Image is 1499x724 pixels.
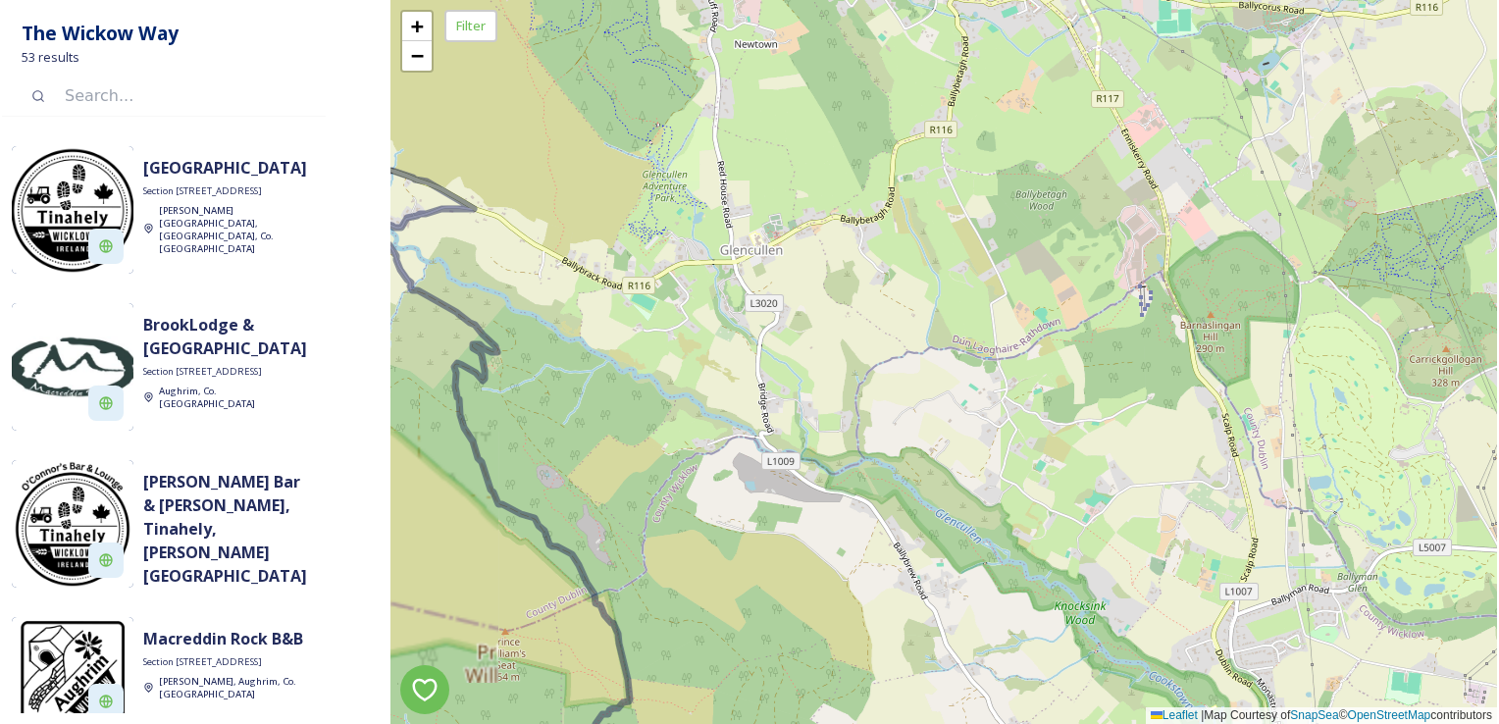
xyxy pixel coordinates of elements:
span: Section [STREET_ADDRESS] [143,365,262,379]
span: − [411,43,424,68]
span: Section [STREET_ADDRESS] [143,655,262,669]
span: | [1201,708,1204,722]
a: Aughrim, Co. [GEOGRAPHIC_DATA] [159,384,306,409]
strong: The Wickow Way [22,20,179,46]
span: Aughrim, Co. [GEOGRAPHIC_DATA] [159,385,255,410]
a: Zoom out [402,41,432,71]
span: + [411,14,424,38]
img: Macreddin-4x4cm-300x300.jpg [12,303,133,431]
a: SnapSea [1290,708,1338,722]
img: O%E2%80%99Connor%E2%80%99s%20Bar%20%26%20Lounge%20%281%29.jpg [12,460,133,588]
span: [PERSON_NAME][GEOGRAPHIC_DATA], [GEOGRAPHIC_DATA], Co. [GEOGRAPHIC_DATA] [159,204,274,254]
strong: BrookLodge & [GEOGRAPHIC_DATA] [143,314,307,359]
img: WCT%20STamps%20%5B2021%5D%20v32B%20%28Jan%202021%20FINAL-%20OUTLINED%29-09.jpg [12,146,133,274]
strong: Macreddin Rock B&B [143,628,303,649]
a: Leaflet [1151,708,1198,722]
strong: [GEOGRAPHIC_DATA] [143,157,307,179]
span: 53 results [22,48,79,67]
span: [PERSON_NAME], Aughrim, Co. [GEOGRAPHIC_DATA] [159,675,296,700]
a: Zoom in [402,12,432,41]
a: [PERSON_NAME], Aughrim, Co. [GEOGRAPHIC_DATA] [159,674,306,699]
div: Map Courtesy of © contributors [1146,707,1497,724]
span: Section [STREET_ADDRESS] [143,184,262,198]
div: Filter [444,10,497,42]
a: [PERSON_NAME][GEOGRAPHIC_DATA], [GEOGRAPHIC_DATA], Co. [GEOGRAPHIC_DATA] [159,203,306,253]
strong: [PERSON_NAME] Bar & [PERSON_NAME], Tinahely, [PERSON_NAME][GEOGRAPHIC_DATA] [143,471,307,587]
a: OpenStreetMap [1348,708,1431,722]
input: Search... [55,75,306,118]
